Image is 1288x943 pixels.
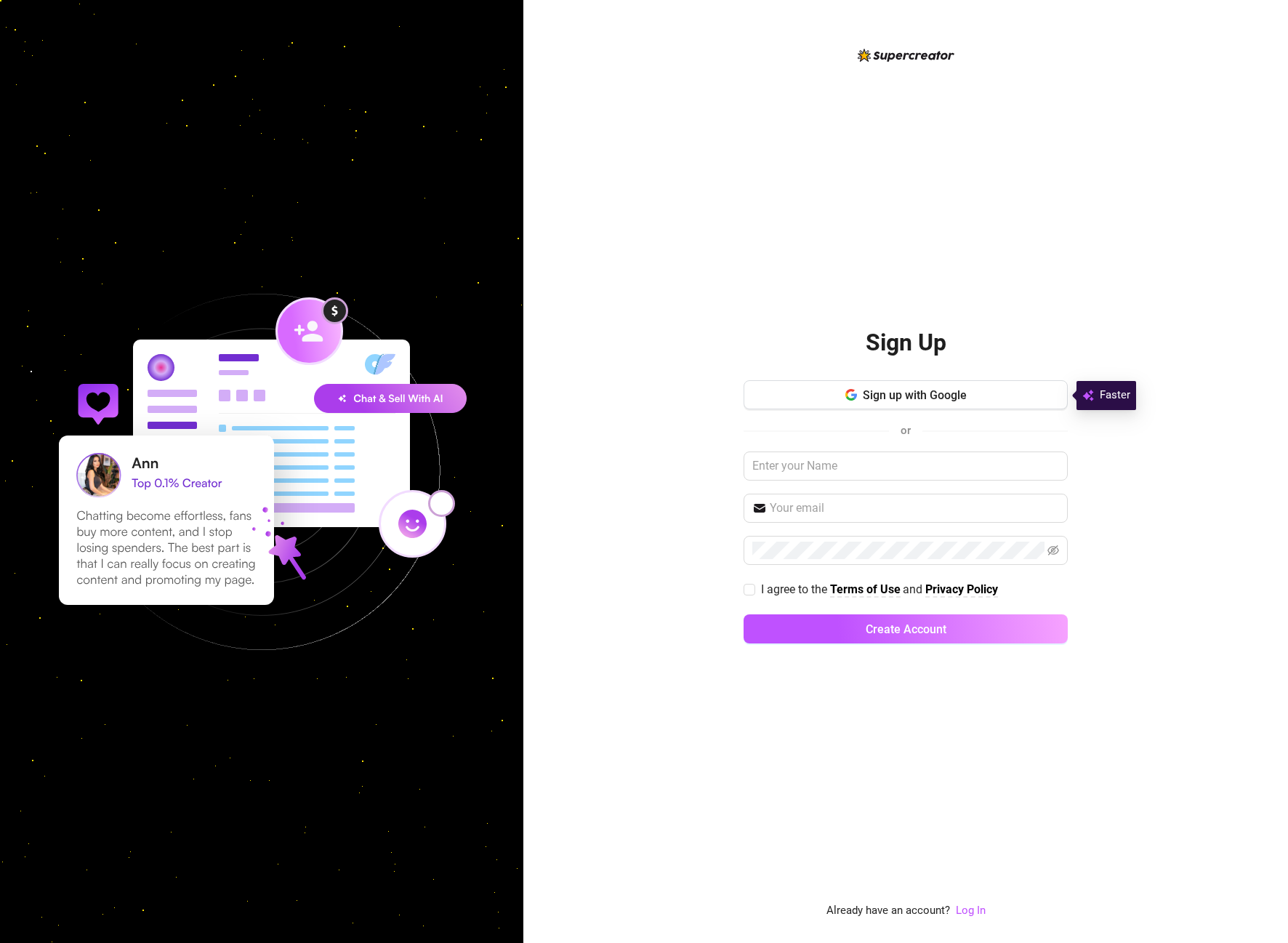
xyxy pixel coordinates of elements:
strong: Terms of Use [830,582,901,596]
span: or [901,424,911,437]
span: eye-invisible [1047,545,1059,556]
input: Your email [770,499,1059,517]
img: svg%3e [1082,387,1094,404]
span: Sign up with Google [863,388,967,402]
button: Sign up with Google [744,380,1068,409]
button: Create Account [744,614,1068,643]
a: Privacy Policy [925,582,998,598]
span: Already have an account? [826,902,950,920]
a: Log In [956,902,986,920]
a: Log In [956,904,986,917]
a: Terms of Use [830,582,901,598]
img: signup-background-D0MIrEPF.svg [10,220,513,723]
span: and [903,582,925,596]
span: Create Account [866,622,946,636]
strong: Privacy Policy [925,582,998,596]
img: logo-BBDzfeDw.svg [858,49,954,62]
h2: Sign Up [866,328,946,358]
span: I agree to the [761,582,830,596]
span: Faster [1100,387,1130,404]
input: Enter your Name [744,452,1068,481]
